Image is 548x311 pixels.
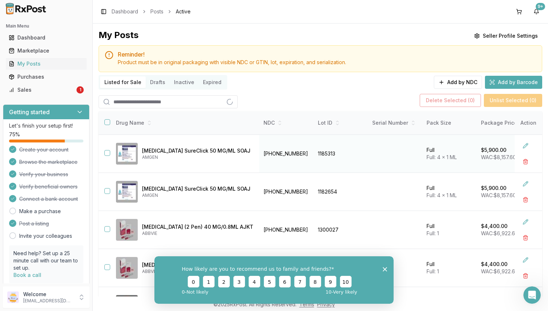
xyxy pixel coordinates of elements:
button: Add by NDC [434,76,482,89]
p: [MEDICAL_DATA] SureClick 50 MG/ML SOAJ [142,147,253,154]
span: Active [176,8,191,15]
button: Expired [199,76,226,88]
a: Purchases [6,70,87,83]
a: Dashboard [112,8,138,15]
td: [PHONE_NUMBER] [259,211,314,249]
td: 1182654 [314,173,368,211]
a: Privacy [317,301,335,307]
th: Pack Size [422,111,477,135]
button: My Posts [3,58,90,70]
p: Let's finish your setup first! [9,122,83,129]
p: Welcome [23,291,74,298]
a: Dashboard [6,31,87,44]
button: Sales1 [3,84,90,96]
div: NDC [263,119,309,127]
iframe: Intercom live chat [523,286,541,304]
img: User avatar [7,291,19,303]
img: Humira (2 Pen) 40 MG/0.8ML AJKT [116,257,138,279]
div: Package Price [481,119,527,127]
button: Delete [519,155,532,168]
span: Full: 1 [427,268,439,274]
span: WAC: $6,922.62 [481,268,518,274]
span: Browse the marketplace [19,158,78,166]
div: Drug Name [116,119,253,127]
button: Marketplace [3,45,90,57]
td: [PHONE_NUMBER] [259,173,314,211]
div: Product must be in original packaging with visible NDC or GTIN, lot, expiration, and serialization. [118,59,536,66]
div: My Posts [9,60,84,67]
button: Drafts [146,76,170,88]
button: Edit [519,177,532,190]
button: Edit [519,253,532,266]
p: [MEDICAL_DATA] (2 Pen) 40 MG/0.8ML AJKT [142,223,253,231]
td: 1185313 [314,135,368,173]
a: Marketplace [6,44,87,57]
button: Edit [519,215,532,228]
h5: Reminder! [118,51,536,57]
p: $4,400.00 [481,261,507,268]
p: $4,400.00 [481,223,507,230]
a: Posts [150,8,163,15]
a: My Posts [6,57,87,70]
p: [EMAIL_ADDRESS][DOMAIN_NAME] [23,298,74,304]
button: Delete [519,231,532,244]
span: Verify your business [19,171,68,178]
p: $5,900.00 [481,184,506,192]
td: Full [422,211,477,249]
span: WAC: $8,157.60 [481,154,516,160]
button: Delete [519,193,532,206]
a: Book a call [13,272,41,278]
button: Seller Profile Settings [470,29,542,42]
p: AMGEN [142,154,253,160]
button: Inactive [170,76,199,88]
span: Post a listing [19,220,49,227]
td: 1300240 [314,249,368,287]
div: Purchases [9,73,84,80]
img: Enbrel SureClick 50 MG/ML SOAJ [116,143,138,165]
span: Connect a bank account [19,195,78,203]
img: Humira (2 Pen) 40 MG/0.8ML AJKT [116,219,138,241]
nav: breadcrumb [112,8,191,15]
span: Full: 4 x 1 ML [427,192,457,198]
span: Verify beneficial owners [19,183,78,190]
p: [MEDICAL_DATA] (2 Pen) 40 MG/0.8ML AJKT [142,261,253,269]
button: 9+ [531,6,542,17]
a: Terms [299,301,314,307]
p: ABBVIE [142,231,253,236]
p: Need help? Set up a 25 minute call with our team to set up. [13,250,79,271]
td: 1300027 [314,211,368,249]
span: WAC: $8,157.60 [481,192,516,198]
p: ABBVIE [142,269,253,274]
div: Sales [9,86,75,94]
p: [MEDICAL_DATA] SureClick 50 MG/ML SOAJ [142,185,253,192]
h3: Getting started [9,108,50,116]
div: Lot ID [318,119,364,127]
button: Delete [519,269,532,282]
p: $5,900.00 [481,146,506,154]
div: Serial Number [372,119,418,127]
iframe: Survey from RxPost [154,256,394,304]
div: My Posts [99,29,138,42]
p: AMGEN [142,192,253,198]
td: [PHONE_NUMBER] [259,135,314,173]
td: Full [422,135,477,173]
img: RxPost Logo [3,3,49,14]
td: [PHONE_NUMBER] [259,249,314,287]
a: Invite your colleagues [19,232,72,240]
td: Full [422,173,477,211]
